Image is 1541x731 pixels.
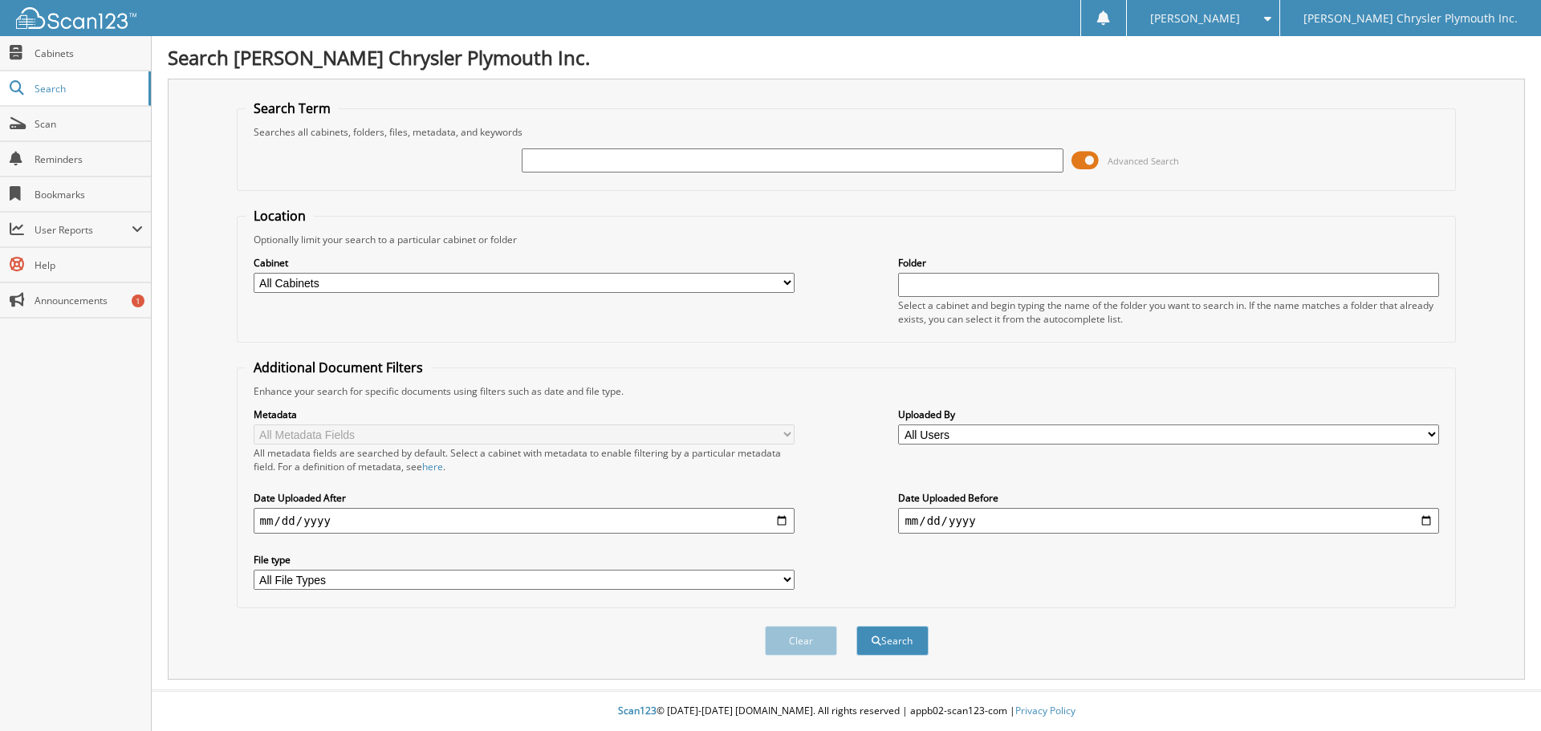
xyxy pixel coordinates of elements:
div: Enhance your search for specific documents using filters such as date and file type. [246,384,1448,398]
span: Search [35,82,140,95]
div: Searches all cabinets, folders, files, metadata, and keywords [246,125,1448,139]
span: Reminders [35,152,143,166]
label: Uploaded By [898,408,1439,421]
input: end [898,508,1439,534]
span: Scan123 [618,704,657,717]
label: Metadata [254,408,795,421]
img: scan123-logo-white.svg [16,7,136,29]
input: start [254,508,795,534]
span: User Reports [35,223,132,237]
span: Bookmarks [35,188,143,201]
span: [PERSON_NAME] Chrysler Plymouth Inc. [1303,14,1518,23]
label: Date Uploaded After [254,491,795,505]
label: Date Uploaded Before [898,491,1439,505]
span: Announcements [35,294,143,307]
label: Folder [898,256,1439,270]
div: Optionally limit your search to a particular cabinet or folder [246,233,1448,246]
legend: Location [246,207,314,225]
a: Privacy Policy [1015,704,1075,717]
label: File type [254,553,795,567]
div: 1 [132,294,144,307]
label: Cabinet [254,256,795,270]
span: [PERSON_NAME] [1150,14,1240,23]
span: Scan [35,117,143,131]
div: © [DATE]-[DATE] [DOMAIN_NAME]. All rights reserved | appb02-scan123-com | [152,692,1541,731]
legend: Additional Document Filters [246,359,431,376]
div: Select a cabinet and begin typing the name of the folder you want to search in. If the name match... [898,298,1439,326]
span: Cabinets [35,47,143,60]
button: Clear [765,626,837,656]
span: Help [35,258,143,272]
a: here [422,460,443,473]
legend: Search Term [246,99,339,117]
div: All metadata fields are searched by default. Select a cabinet with metadata to enable filtering b... [254,446,795,473]
span: Advanced Search [1108,155,1179,167]
button: Search [856,626,929,656]
h1: Search [PERSON_NAME] Chrysler Plymouth Inc. [168,44,1525,71]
